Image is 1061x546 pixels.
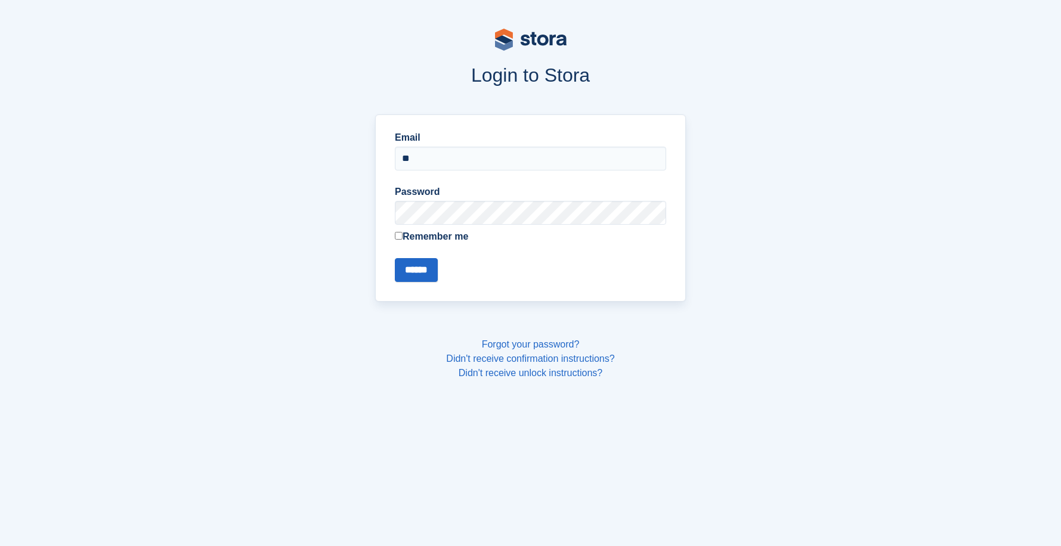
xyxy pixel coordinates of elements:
[495,29,567,51] img: stora-logo-53a41332b3708ae10de48c4981b4e9114cc0af31d8433b30ea865607fb682f29.svg
[148,64,914,86] h1: Login to Stora
[395,185,666,199] label: Password
[395,229,666,244] label: Remember me
[459,368,602,378] a: Didn't receive unlock instructions?
[446,353,614,364] a: Didn't receive confirmation instructions?
[395,131,666,145] label: Email
[395,232,403,240] input: Remember me
[482,339,580,349] a: Forgot your password?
